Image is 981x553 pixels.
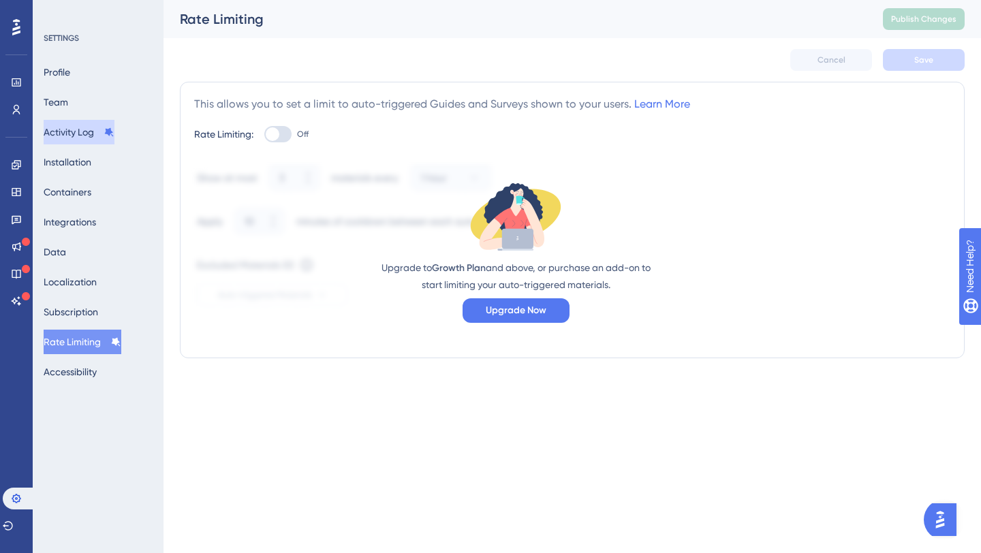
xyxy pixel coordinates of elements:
[44,150,91,174] button: Installation
[883,8,965,30] button: Publish Changes
[914,54,933,65] span: Save
[634,97,690,110] a: Learn More
[432,262,486,274] span: Growth Plan
[883,49,965,71] button: Save
[891,14,956,25] span: Publish Changes
[463,298,570,323] button: Upgrade Now
[194,126,253,142] div: Rate Limiting:
[44,240,66,264] button: Data
[44,270,97,294] button: Localization
[180,10,849,29] div: Rate Limiting
[44,210,96,234] button: Integrations
[44,180,91,204] button: Containers
[297,129,309,140] span: Off
[817,54,845,65] span: Cancel
[790,49,872,71] button: Cancel
[379,259,652,293] div: Upgrade to and above, or purchase an add-on to start limiting your auto-triggered materials.
[924,499,965,540] iframe: UserGuiding AI Assistant Launcher
[44,60,70,84] button: Profile
[32,3,85,20] span: Need Help?
[44,330,121,354] button: Rate Limiting
[44,33,154,44] div: SETTINGS
[44,360,97,384] button: Accessibility
[44,300,98,324] button: Subscription
[194,96,690,112] div: This allows you to set a limit to auto-triggered Guides and Surveys shown to your users.
[486,302,546,319] span: Upgrade Now
[44,120,114,144] button: Activity Log
[44,90,68,114] button: Team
